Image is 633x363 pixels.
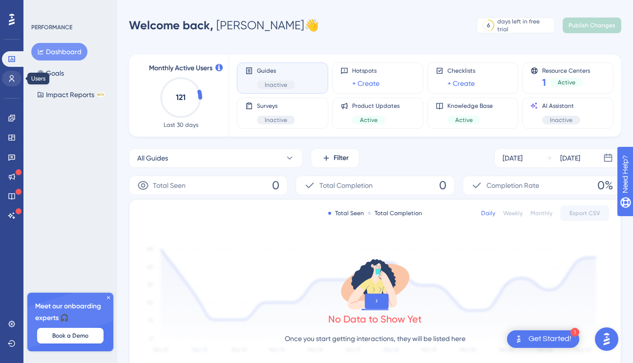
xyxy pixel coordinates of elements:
[528,334,571,344] div: Get Started!
[513,333,525,345] img: launcher-image-alternative-text
[352,67,380,75] span: Hotspots
[569,21,615,29] span: Publish Changes
[31,64,70,82] button: Goals
[23,2,61,14] span: Need Help?
[52,332,88,340] span: Book a Demo
[352,102,400,110] span: Product Updates
[31,86,111,103] button: Impact ReportsBETA
[497,18,551,33] div: days left in free trial
[37,328,104,343] button: Book a Demo
[558,79,575,86] span: Active
[570,209,600,217] span: Export CSV
[129,18,319,33] div: [PERSON_NAME] 👋
[272,178,279,193] span: 0
[153,180,186,191] span: Total Seen
[570,328,579,337] div: 1
[265,116,287,124] span: Inactive
[311,148,359,168] button: Filter
[447,78,475,89] a: + Create
[447,67,475,75] span: Checklists
[257,102,295,110] span: Surveys
[487,21,490,29] div: 6
[334,152,349,164] span: Filter
[319,180,373,191] span: Total Completion
[285,333,465,344] p: Once you start getting interactions, they will be listed here
[31,43,87,60] button: Dashboard
[560,152,580,164] div: [DATE]
[265,81,287,89] span: Inactive
[550,116,572,124] span: Inactive
[481,209,495,217] div: Daily
[149,62,212,74] span: Monthly Active Users
[503,209,523,217] div: Weekly
[35,301,105,324] span: Meet our onboarding experts 🎧
[368,209,422,217] div: Total Completion
[164,121,198,129] span: Last 30 days
[96,92,105,97] div: BETA
[176,93,186,102] text: 121
[360,116,378,124] span: Active
[439,178,446,193] span: 0
[455,116,473,124] span: Active
[328,209,364,217] div: Total Seen
[352,78,380,89] a: + Create
[328,312,422,326] div: No Data to Show Yet
[542,76,546,89] span: 1
[137,152,168,164] span: All Guides
[486,180,539,191] span: Completion Rate
[542,67,590,74] span: Resource Centers
[447,102,493,110] span: Knowledge Base
[597,178,613,193] span: 0%
[257,67,295,75] span: Guides
[530,209,552,217] div: Monthly
[507,330,579,348] div: Open Get Started! checklist, remaining modules: 1
[31,23,72,31] div: PERFORMANCE
[503,152,523,164] div: [DATE]
[563,18,621,33] button: Publish Changes
[542,102,580,110] span: AI Assistant
[129,148,303,168] button: All Guides
[592,324,621,354] iframe: UserGuiding AI Assistant Launcher
[560,205,609,221] button: Export CSV
[129,18,213,32] span: Welcome back,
